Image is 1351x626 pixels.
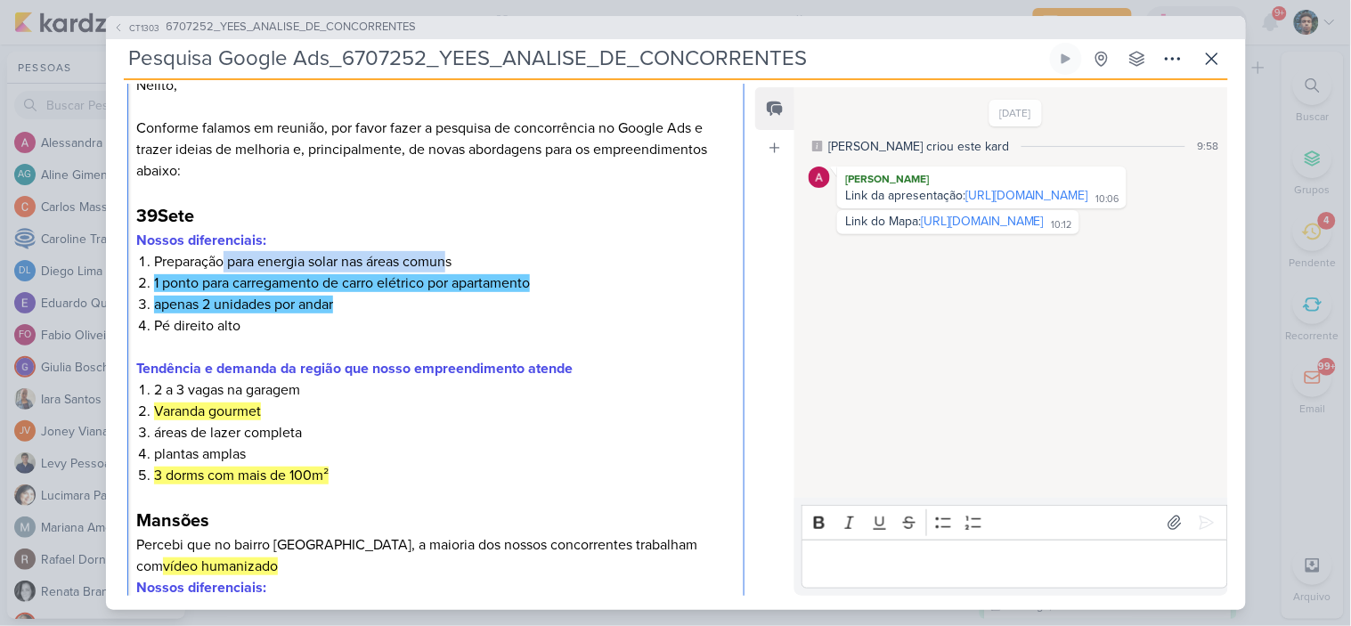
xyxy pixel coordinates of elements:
[828,137,1009,156] div: [PERSON_NAME] criou este kard
[845,214,1044,229] div: Link do Mapa:
[845,188,1088,203] div: Link da apresentação:
[1059,52,1073,66] div: Ligar relógio
[136,360,573,378] strong: Tendência e demanda da região que nosso empreendimento atende
[163,557,278,575] mark: vídeo humanizado
[154,315,735,337] li: Pé direito alto
[802,540,1227,589] div: Editor editing area: main
[154,467,329,484] mark: 3 dorms com mais de 100m²
[1096,192,1119,207] div: 10:06
[136,75,735,96] p: Nelito,
[154,379,735,401] li: 2 a 3 vagas na garagem
[136,206,194,227] strong: 39Sete
[841,170,1123,188] div: [PERSON_NAME]
[154,443,735,465] li: plantas amplas
[802,505,1227,540] div: Editor toolbar
[921,214,1044,229] a: [URL][DOMAIN_NAME]
[136,510,209,532] strong: Mansões
[124,43,1046,75] input: Kard Sem Título
[154,422,735,443] li: áreas de lazer completa
[154,251,735,272] li: Preparação para energia solar nas áreas comuns
[809,167,830,188] img: Alessandra Gomes
[965,188,1088,203] a: [URL][DOMAIN_NAME]
[136,579,266,597] strong: Nossos diferenciais:
[136,534,735,577] p: Percebi que no bairro [GEOGRAPHIC_DATA], a maioria dos nossos concorrentes trabalham com
[1052,218,1072,232] div: 10:12
[136,118,735,182] p: Conforme falamos em reunião, por favor fazer a pesquisa de concorrência no Google Ads e trazer id...
[1198,138,1219,154] div: 9:58
[154,402,261,420] mark: Varanda gourmet
[136,232,266,249] strong: Nossos diferenciais:
[154,296,333,313] mark: apenas 2 unidades por andar
[154,274,530,292] mark: 1 ponto para carregamento de carro elétrico por apartamento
